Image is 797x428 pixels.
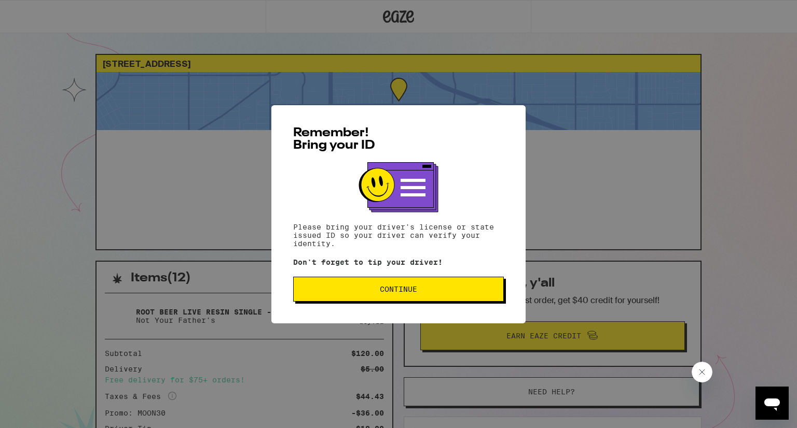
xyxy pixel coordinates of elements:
[6,7,75,16] span: Hi. Need any help?
[692,362,712,382] iframe: Close message
[380,286,417,293] span: Continue
[293,223,504,248] p: Please bring your driver's license or state issued ID so your driver can verify your identity.
[293,258,504,266] p: Don't forget to tip your driver!
[755,387,789,420] iframe: Button to launch messaging window
[293,277,504,302] button: Continue
[293,127,375,152] span: Remember! Bring your ID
